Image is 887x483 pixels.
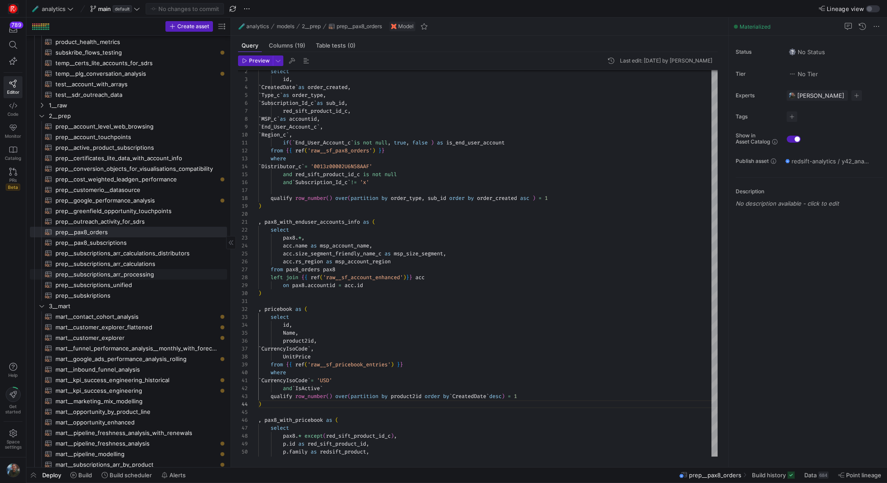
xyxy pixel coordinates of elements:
span: subskribe_flows_testing​​​​​​​​​​ [55,48,217,58]
a: prep__conversion_objects_for_visualisations_compatibility​​​​​​​​​​ [30,163,227,174]
span: ) [372,147,375,154]
div: 14 [238,162,248,170]
span: 1__raw [49,100,226,111]
span: prep__active_product_subscriptions​​​​​​​​​​ [55,143,217,153]
div: 18 [238,194,248,202]
span: ( [289,139,292,146]
span: 🧪 [32,6,38,12]
span: , [348,84,351,91]
span: order_created [477,195,517,202]
button: https://storage.googleapis.com/y42-prod-data-exchange/images/6IdsliWYEjCj6ExZYNtk9pMT8U8l8YHLguyz... [4,461,22,479]
span: 2__prep [49,111,226,121]
div: 11 [238,139,248,147]
span: row_number [295,195,326,202]
span: , [422,195,425,202]
span: is [363,171,369,178]
span: mart__funnel_performance_analysis__monthly_with_forecast​​​​​​​​​​ [55,343,217,354]
span: , [345,100,348,107]
div: Press SPACE to select this row. [30,153,227,163]
span: Model [398,23,414,29]
span: Get started [5,404,21,414]
span: 'x' [360,179,369,186]
div: 789 [10,22,23,29]
span: ` [314,100,317,107]
div: 10 [238,131,248,139]
span: order_type [292,92,323,99]
div: Press SPACE to select this row. [30,237,227,248]
span: Materialized [740,23,770,30]
span: Create asset [177,23,209,29]
button: Data684 [800,468,832,483]
span: prep__outreach_activity_for_sdrs​​​​​​​​​​ [55,217,217,227]
span: (0) [348,43,356,48]
span: ` [292,139,295,146]
span: ` [286,131,289,138]
div: Press SPACE to select this row. [30,89,227,100]
div: 6 [238,99,248,107]
a: PRsBeta [4,164,22,194]
span: prep__google_performance_analysis​​​​​​​​​​ [55,195,217,206]
span: , [406,139,409,146]
span: analytics [246,23,269,29]
div: Press SPACE to select this row. [30,37,227,47]
button: Help [4,359,22,382]
img: https://storage.googleapis.com/y42-prod-data-exchange/images/C0c2ZRu8XU2mQEXUlKrTCN4i0dD3czfOt8UZ... [9,4,18,13]
span: prep__subskriptions​​​​​​​​​​ [55,291,217,301]
span: Tier [736,71,780,77]
span: analytics [42,5,66,12]
span: End_User_Account_c [261,123,317,130]
span: mart__kpi_success_engineering​​​​​​​​​​ [55,386,217,396]
button: prep__pax8_orders [326,21,384,32]
span: , [289,131,292,138]
span: accountid [289,115,317,122]
span: mart__marketing_mix_modelling​​​​​​​​​​ [55,396,217,406]
span: Code [7,111,18,117]
span: ` [292,179,295,186]
div: Press SPACE to select this row. [30,206,227,216]
span: true [394,139,406,146]
span: Status [736,49,780,55]
span: , [289,76,292,83]
span: temp__plg_conversation_analysis​​​​​​​​​​ [55,69,217,79]
div: Press SPACE to select this row. [30,216,227,227]
span: Show in Asset Catalog [736,133,770,145]
button: redsift-analytics / y42_analytics_main / prep__pax8_orders [783,155,871,167]
a: mart__google_ads_performance_analysis_rolling​​​​​​​​​​ [30,354,227,364]
a: mart__funnel_performance_analysis__monthly_with_forecast​​​​​​​​​​ [30,343,227,354]
div: Press SPACE to select this row. [30,142,227,153]
span: prep__account_level_web_browsing​​​​​​​​​​ [55,122,217,132]
span: false [412,139,428,146]
span: prep__subscriptions_arr_processing​​​​​​​​​​ [55,269,217,280]
span: ` [258,123,261,130]
img: https://storage.googleapis.com/y42-prod-data-exchange/images/6IdsliWYEjCj6ExZYNtk9pMT8U8l8YHLguyz... [6,463,20,477]
span: test__account_with_arrays​​​​​​​​​​ [55,79,217,89]
img: No tier [789,70,796,77]
a: test__sdr_outreach_data​​​​​​​​​​ [30,89,227,100]
span: ` [258,115,261,122]
span: ` [258,84,261,91]
span: partition [351,195,378,202]
div: Press SPACE to select this row. [30,269,227,280]
a: Editor [4,76,22,98]
span: main [98,5,111,12]
span: PRs [9,177,17,183]
a: mart__pipeline_freshness_analysis_with_renewals​​​​​​​​​​ [30,428,227,438]
div: 17 [238,186,248,194]
button: No statusNo Status [787,46,827,58]
a: product_health_metrics​​​​​​​​​​ [30,37,227,47]
img: https://storage.googleapis.com/y42-prod-data-exchange/images/6IdsliWYEjCj6ExZYNtk9pMT8U8l8YHLguyz... [788,92,795,99]
div: 16 [238,178,248,186]
span: is_end_user_account [446,139,505,146]
div: Press SPACE to select this row. [30,79,227,89]
span: Experts [736,92,780,99]
div: Press SPACE to select this row. [30,132,227,142]
span: if [283,139,289,146]
span: ( [326,195,329,202]
a: prep__certificates_lite_data_with_account_info​​​​​​​​​​ [30,153,227,163]
a: temp__plg_conversation_analysis​​​​​​​​​​ [30,68,227,79]
span: ref [295,147,304,154]
span: mart__subscriptions_arr_by_product​​​​​​​​​​ [55,460,217,470]
span: Data [804,472,817,479]
span: mart__pipeline_freshness_analysis_with_renewals​​​​​​​​​​ [55,428,217,438]
span: , [388,139,391,146]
